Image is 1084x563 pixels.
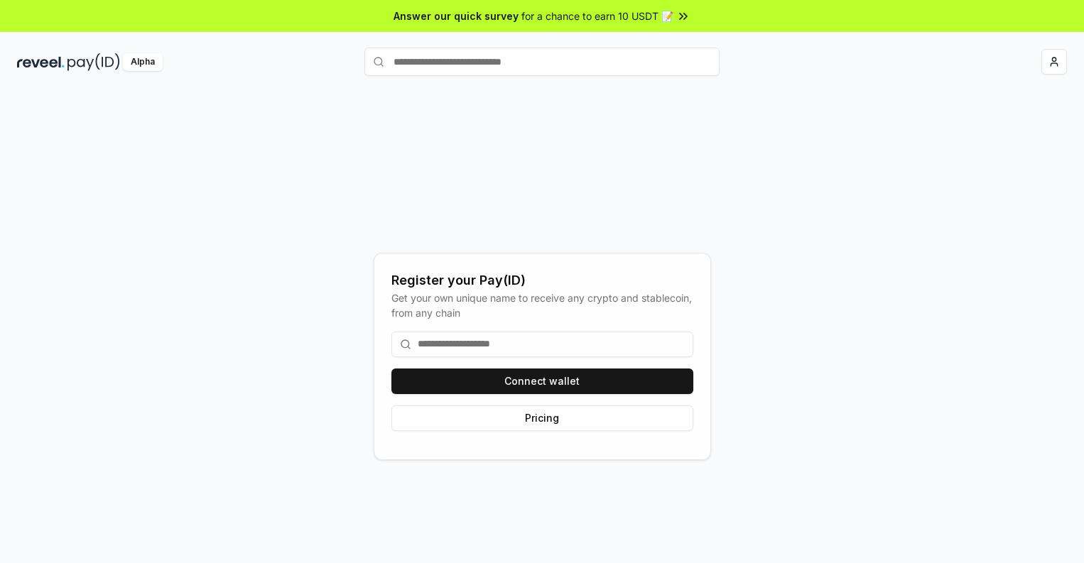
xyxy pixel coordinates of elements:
img: pay_id [67,53,120,71]
div: Register your Pay(ID) [391,270,693,290]
span: for a chance to earn 10 USDT 📝 [521,9,673,23]
span: Answer our quick survey [394,9,519,23]
button: Connect wallet [391,368,693,394]
img: reveel_dark [17,53,65,71]
button: Pricing [391,405,693,431]
div: Alpha [123,53,163,71]
div: Get your own unique name to receive any crypto and stablecoin, from any chain [391,290,693,320]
